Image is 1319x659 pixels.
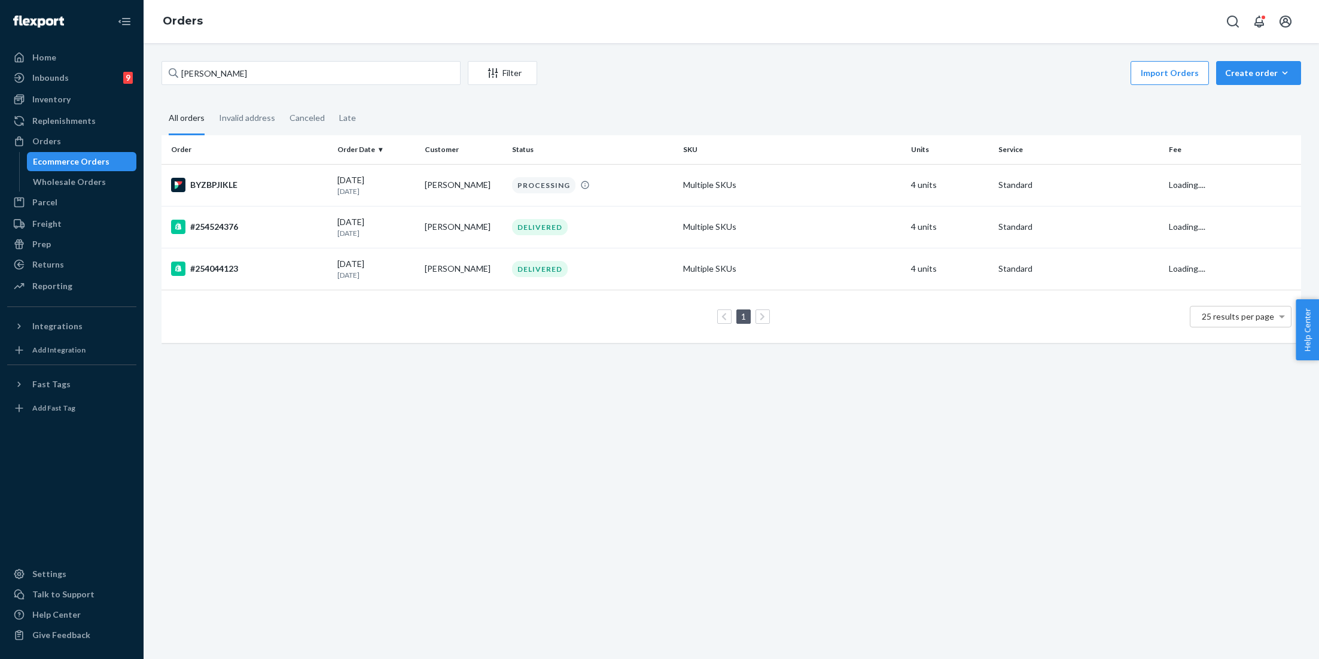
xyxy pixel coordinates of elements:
[7,341,136,360] a: Add Integration
[678,135,906,164] th: SKU
[7,277,136,296] a: Reporting
[32,93,71,105] div: Inventory
[420,248,507,290] td: [PERSON_NAME]
[7,564,136,584] a: Settings
[32,403,75,413] div: Add Fast Tag
[333,135,420,164] th: Order Date
[337,216,415,238] div: [DATE]
[512,219,568,235] div: DELIVERED
[1225,67,1292,79] div: Create order
[32,345,86,355] div: Add Integration
[32,588,95,600] div: Talk to Support
[32,259,64,271] div: Returns
[32,196,57,208] div: Parcel
[33,176,106,188] div: Wholesale Orders
[7,132,136,151] a: Orders
[512,261,568,277] div: DELIVERED
[163,14,203,28] a: Orders
[7,214,136,233] a: Freight
[32,378,71,390] div: Fast Tags
[1216,61,1301,85] button: Create order
[7,585,136,604] a: Talk to Support
[169,102,205,135] div: All orders
[171,220,328,234] div: #254524376
[998,179,1160,191] p: Standard
[112,10,136,34] button: Close Navigation
[337,258,415,280] div: [DATE]
[7,375,136,394] button: Fast Tags
[512,177,575,193] div: PROCESSING
[1296,299,1319,360] button: Help Center
[337,174,415,196] div: [DATE]
[1274,10,1297,34] button: Open account menu
[906,135,994,164] th: Units
[1164,135,1301,164] th: Fee
[7,235,136,254] a: Prep
[32,568,66,580] div: Settings
[739,311,748,321] a: Page 1 is your current page
[32,238,51,250] div: Prep
[337,270,415,280] p: [DATE]
[420,206,507,248] td: [PERSON_NAME]
[171,178,328,192] div: BYZBPJIKLE
[13,16,64,28] img: Flexport logo
[219,102,275,133] div: Invalid address
[1164,248,1301,290] td: Loading....
[425,144,502,154] div: Customer
[32,51,56,63] div: Home
[7,625,136,645] button: Give Feedback
[290,102,325,133] div: Canceled
[32,218,62,230] div: Freight
[7,90,136,109] a: Inventory
[153,4,212,39] ol: breadcrumbs
[998,221,1160,233] p: Standard
[7,255,136,274] a: Returns
[33,156,109,168] div: Ecommerce Orders
[32,609,81,621] div: Help Center
[27,172,137,192] a: Wholesale Orders
[1202,311,1274,321] span: 25 results per page
[337,228,415,238] p: [DATE]
[123,72,133,84] div: 9
[7,48,136,67] a: Home
[1221,10,1245,34] button: Open Search Box
[7,68,136,87] a: Inbounds9
[7,193,136,212] a: Parcel
[32,280,72,292] div: Reporting
[994,135,1165,164] th: Service
[468,61,537,85] button: Filter
[678,248,906,290] td: Multiple SKUs
[998,263,1160,275] p: Standard
[1247,10,1271,34] button: Open notifications
[162,135,333,164] th: Order
[171,262,328,276] div: #254044123
[7,111,136,130] a: Replenishments
[678,206,906,248] td: Multiple SKUs
[420,164,507,206] td: [PERSON_NAME]
[337,186,415,196] p: [DATE]
[32,135,61,147] div: Orders
[906,164,994,206] td: 4 units
[7,605,136,624] a: Help Center
[32,72,69,84] div: Inbounds
[162,61,461,85] input: Search orders
[32,115,96,127] div: Replenishments
[1164,206,1301,248] td: Loading....
[468,67,537,79] div: Filter
[32,629,90,641] div: Give Feedback
[906,248,994,290] td: 4 units
[7,399,136,418] a: Add Fast Tag
[507,135,678,164] th: Status
[27,152,137,171] a: Ecommerce Orders
[678,164,906,206] td: Multiple SKUs
[1164,164,1301,206] td: Loading....
[7,317,136,336] button: Integrations
[1131,61,1209,85] button: Import Orders
[32,320,83,332] div: Integrations
[339,102,356,133] div: Late
[906,206,994,248] td: 4 units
